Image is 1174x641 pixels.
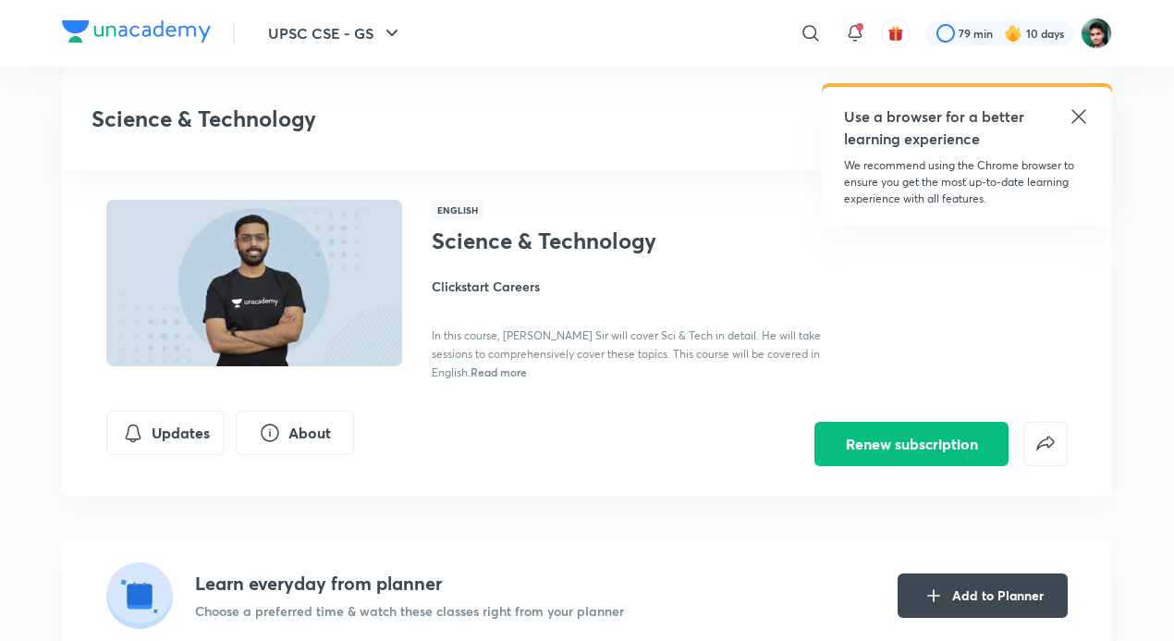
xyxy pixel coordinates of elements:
[814,422,1009,466] button: Renew subscription
[195,601,624,621] p: Choose a preferred time & watch these classes right from your planner
[1023,422,1068,466] button: false
[432,228,734,254] h1: Science & Technology
[62,20,211,43] img: Company Logo
[881,18,911,48] button: avatar
[195,570,624,598] h4: Learn everyday from planner
[257,15,414,52] button: UPSC CSE - GS
[106,411,225,455] button: Updates
[887,25,904,42] img: avatar
[1004,24,1022,43] img: streak
[432,277,846,296] h4: Clickstart Careers
[432,200,483,220] span: English
[432,328,821,379] span: In this course, [PERSON_NAME] Sir will cover Sci & Tech in detail. He will take sessions to compr...
[62,20,211,47] a: Company Logo
[92,105,815,132] h3: Science & Technology
[471,364,527,379] span: Read more
[898,573,1068,618] button: Add to Planner
[236,411,354,455] button: About
[844,157,1090,207] p: We recommend using the Chrome browser to ensure you get the most up-to-date learning experience w...
[844,105,1028,150] h5: Use a browser for a better learning experience
[104,198,405,368] img: Thumbnail
[1081,18,1112,49] img: Avinash Gupta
